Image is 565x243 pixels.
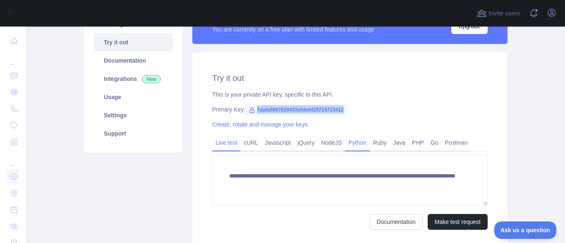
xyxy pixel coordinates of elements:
[345,136,370,149] a: Python
[409,136,427,149] a: PHP
[370,214,423,230] a: Documentation
[212,105,488,114] div: Primary Key:
[212,72,488,84] h2: Try it out
[212,90,488,99] div: This is your private API key, specific to this API.
[7,151,20,168] div: ...
[212,121,308,128] a: Create, rotate and manage your keys
[245,104,347,116] span: 7dafa5997629433eb8ef425719710412
[318,136,345,149] a: NodeJS
[94,33,172,51] a: Try it out
[94,124,172,143] a: Support
[94,51,172,70] a: Documentation
[370,136,390,149] a: Ruby
[261,136,294,149] a: Javascript
[212,25,374,34] div: You are currently on a free plan with limited features and usage
[390,136,409,149] a: Java
[7,50,20,66] div: ...
[142,75,161,83] span: New
[94,70,172,88] a: Integrations New
[475,7,522,20] button: Invite users
[428,214,488,230] button: Make test request
[212,136,240,149] a: Live test
[240,136,261,149] a: cURL
[94,88,172,106] a: Usage
[94,106,172,124] a: Settings
[494,221,557,239] iframe: Toggle Customer Support
[442,136,471,149] a: Postman
[427,136,442,149] a: Go
[488,9,520,18] span: Invite users
[294,136,318,149] a: jQuery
